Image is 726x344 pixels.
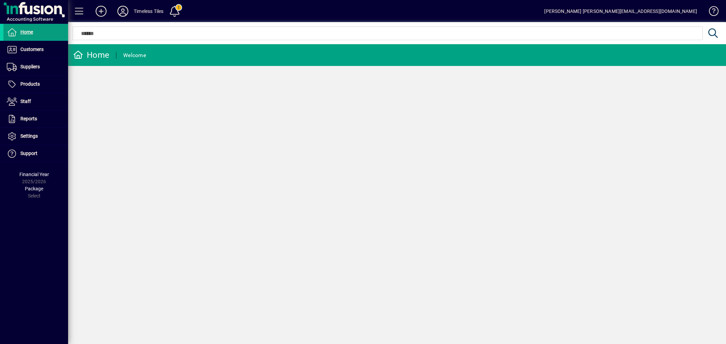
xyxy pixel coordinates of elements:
[3,93,68,110] a: Staff
[704,1,717,23] a: Knowledge Base
[3,76,68,93] a: Products
[112,5,134,17] button: Profile
[20,99,31,104] span: Staff
[3,145,68,162] a: Support
[25,186,43,191] span: Package
[3,41,68,58] a: Customers
[19,172,49,177] span: Financial Year
[123,50,146,61] div: Welcome
[3,58,68,75] a: Suppliers
[544,6,697,17] div: [PERSON_NAME] [PERSON_NAME][EMAIL_ADDRESS][DOMAIN_NAME]
[73,50,109,61] div: Home
[20,64,40,69] span: Suppliers
[20,29,33,35] span: Home
[20,151,37,156] span: Support
[20,47,44,52] span: Customers
[3,110,68,127] a: Reports
[3,128,68,145] a: Settings
[20,81,40,87] span: Products
[20,116,37,121] span: Reports
[90,5,112,17] button: Add
[20,133,38,139] span: Settings
[134,6,163,17] div: Timeless Tiles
